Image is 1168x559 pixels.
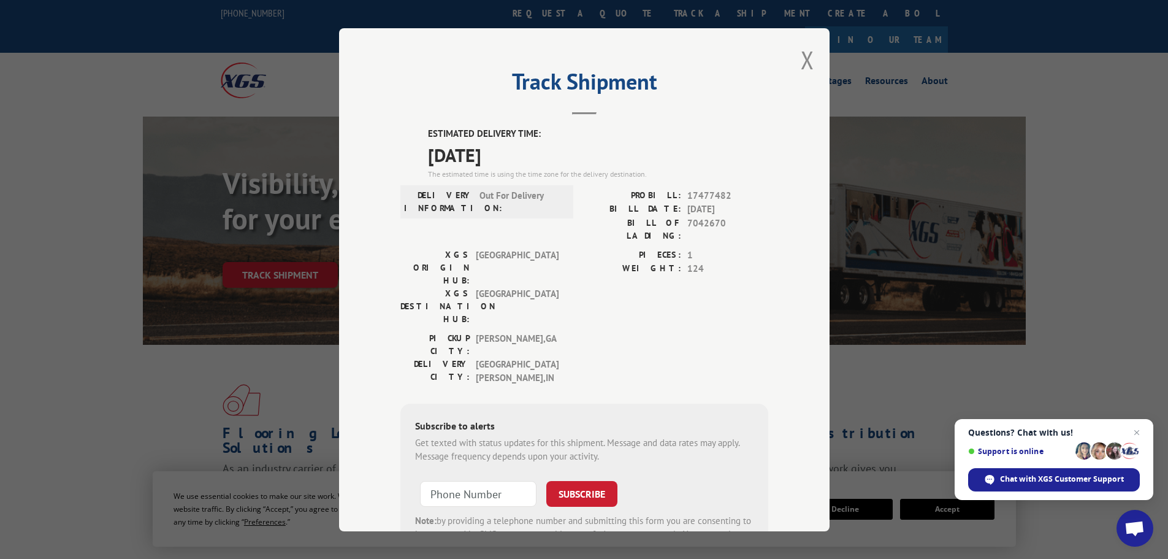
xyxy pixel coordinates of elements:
label: DELIVERY CITY: [400,357,470,385]
div: Get texted with status updates for this shipment. Message and data rates may apply. Message frequ... [415,436,754,463]
strong: Note: [415,514,437,526]
label: PROBILL: [584,188,681,202]
input: Phone Number [420,480,536,506]
div: The estimated time is using the time zone for the delivery destination. [428,168,768,179]
span: [DATE] [687,202,768,217]
span: [PERSON_NAME] , GA [476,331,559,357]
div: Open chat [1116,510,1153,547]
span: 17477482 [687,188,768,202]
button: SUBSCRIBE [546,480,617,506]
label: ESTIMATED DELIVERY TIME: [428,127,768,141]
h2: Track Shipment [400,73,768,96]
label: WEIGHT: [584,262,681,276]
div: Chat with XGS Customer Support [968,468,1140,492]
label: PICKUP CITY: [400,331,470,357]
div: by providing a telephone number and submitting this form you are consenting to be contacted by SM... [415,514,754,555]
label: PIECES: [584,248,681,262]
span: [GEOGRAPHIC_DATA] [476,248,559,287]
span: Questions? Chat with us! [968,428,1140,438]
div: Subscribe to alerts [415,418,754,436]
label: BILL DATE: [584,202,681,217]
button: Close modal [801,44,814,76]
span: [DATE] [428,141,768,168]
span: 1 [687,248,768,262]
span: Support is online [968,447,1071,456]
label: XGS ORIGIN HUB: [400,248,470,287]
span: [GEOGRAPHIC_DATA][PERSON_NAME] , IN [476,357,559,385]
label: DELIVERY INFORMATION: [404,188,473,214]
label: BILL OF LADING: [584,216,681,242]
span: Chat with XGS Customer Support [1000,474,1124,485]
span: [GEOGRAPHIC_DATA] [476,287,559,325]
label: XGS DESTINATION HUB: [400,287,470,325]
span: Close chat [1129,425,1144,440]
span: 124 [687,262,768,276]
span: 7042670 [687,216,768,242]
span: Out For Delivery [479,188,562,214]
